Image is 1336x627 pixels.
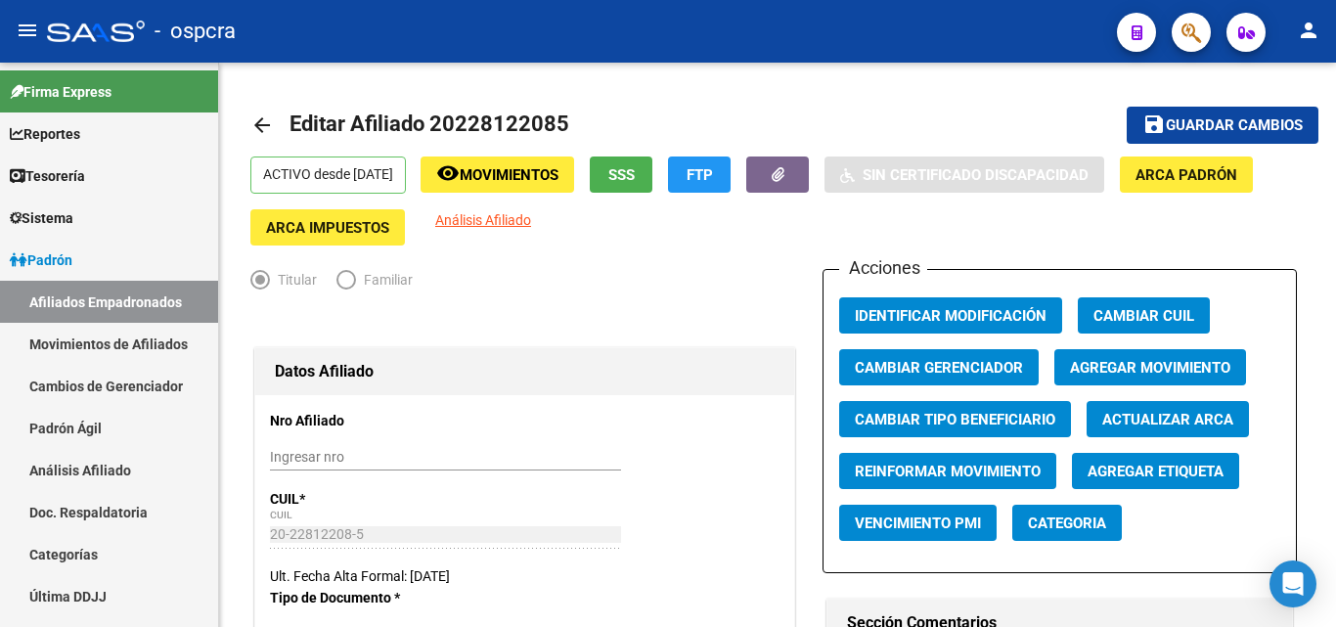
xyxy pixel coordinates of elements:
[1127,107,1318,143] button: Guardar cambios
[356,269,413,291] span: Familiar
[460,166,558,184] span: Movimientos
[289,112,569,136] span: Editar Afiliado 20228122085
[1269,560,1316,607] div: Open Intercom Messenger
[855,515,981,532] span: Vencimiento PMI
[839,297,1062,334] button: Identificar Modificación
[421,157,574,193] button: Movimientos
[270,565,779,587] div: Ult. Fecha Alta Formal: [DATE]
[270,269,317,291] span: Titular
[10,207,73,229] span: Sistema
[10,249,72,271] span: Padrón
[839,254,927,282] h3: Acciones
[855,359,1023,377] span: Cambiar Gerenciador
[668,157,731,193] button: FTP
[839,505,997,541] button: Vencimiento PMI
[436,161,460,185] mat-icon: remove_red_eye
[855,463,1041,480] span: Reinformar Movimiento
[1087,401,1249,437] button: Actualizar ARCA
[1088,463,1224,480] span: Agregar Etiqueta
[855,411,1055,428] span: Cambiar Tipo Beneficiario
[266,219,389,237] span: ARCA Impuestos
[10,123,80,145] span: Reportes
[270,410,423,431] p: Nro Afiliado
[824,157,1104,193] button: Sin Certificado Discapacidad
[250,157,406,194] p: ACTIVO desde [DATE]
[435,212,531,228] span: Análisis Afiliado
[1102,411,1233,428] span: Actualizar ARCA
[10,81,111,103] span: Firma Express
[839,401,1071,437] button: Cambiar Tipo Beneficiario
[1120,157,1253,193] button: ARCA Padrón
[1093,307,1194,325] span: Cambiar CUIL
[1166,117,1303,135] span: Guardar cambios
[1028,515,1106,532] span: Categoria
[863,166,1089,184] span: Sin Certificado Discapacidad
[839,349,1039,385] button: Cambiar Gerenciador
[270,488,423,510] p: CUIL
[1072,453,1239,489] button: Agregar Etiqueta
[10,165,85,187] span: Tesorería
[1012,505,1122,541] button: Categoria
[16,19,39,42] mat-icon: menu
[1142,112,1166,136] mat-icon: save
[1078,297,1210,334] button: Cambiar CUIL
[1070,359,1230,377] span: Agregar Movimiento
[250,276,432,291] mat-radio-group: Elija una opción
[250,113,274,137] mat-icon: arrow_back
[608,166,635,184] span: SSS
[590,157,652,193] button: SSS
[275,356,775,387] h1: Datos Afiliado
[839,453,1056,489] button: Reinformar Movimiento
[687,166,713,184] span: FTP
[1297,19,1320,42] mat-icon: person
[855,307,1047,325] span: Identificar Modificación
[1054,349,1246,385] button: Agregar Movimiento
[155,10,236,53] span: - ospcra
[250,209,405,246] button: ARCA Impuestos
[270,587,423,608] p: Tipo de Documento *
[1136,166,1237,184] span: ARCA Padrón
